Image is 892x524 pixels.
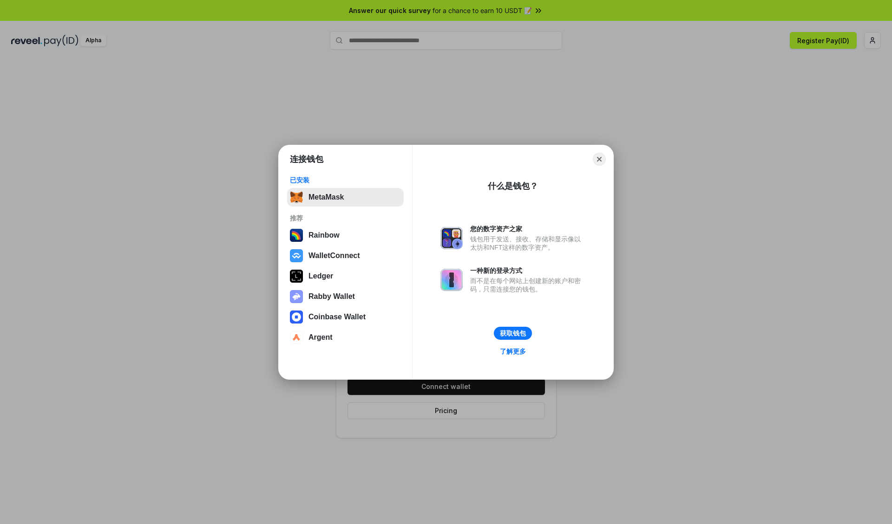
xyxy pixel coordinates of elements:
[494,327,532,340] button: 获取钱包
[494,345,531,357] a: 了解更多
[308,333,333,342] div: Argent
[593,153,606,166] button: Close
[470,277,585,293] div: 而不是在每个网站上创建新的账户和密码，只需连接您的钱包。
[308,231,340,239] div: Rainbow
[308,272,333,280] div: Ledger
[290,331,303,344] img: svg+xml,%3Csvg%20width%3D%2228%22%20height%3D%2228%22%20viewBox%3D%220%200%2028%2028%22%20fill%3D...
[308,252,360,260] div: WalletConnect
[290,154,323,165] h1: 连接钱包
[290,249,303,262] img: svg+xml,%3Csvg%20width%3D%2228%22%20height%3D%2228%22%20viewBox%3D%220%200%2028%2028%22%20fill%3D...
[500,329,526,337] div: 获取钱包
[488,181,538,192] div: 什么是钱包？
[290,214,401,222] div: 推荐
[287,226,404,245] button: Rainbow
[290,191,303,204] img: svg+xml,%3Csvg%20fill%3D%22none%22%20height%3D%2233%22%20viewBox%3D%220%200%2035%2033%22%20width%...
[290,229,303,242] img: svg+xml,%3Csvg%20width%3D%22120%22%20height%3D%22120%22%20viewBox%3D%220%200%20120%20120%22%20fil...
[290,176,401,184] div: 已安装
[290,270,303,283] img: svg+xml,%3Csvg%20xmlns%3D%22http%3A%2F%2Fwww.w3.org%2F2000%2Fsvg%22%20width%3D%2228%22%20height%3...
[287,267,404,285] button: Ledger
[308,292,355,301] div: Rabby Wallet
[290,290,303,303] img: svg+xml,%3Csvg%20xmlns%3D%22http%3A%2F%2Fwww.w3.org%2F2000%2Fsvg%22%20fill%3D%22none%22%20viewBox...
[287,308,404,326] button: Coinbase Wallet
[308,313,366,321] div: Coinbase Wallet
[287,328,404,347] button: Argent
[287,246,404,265] button: WalletConnect
[290,311,303,323] img: svg+xml,%3Csvg%20width%3D%2228%22%20height%3D%2228%22%20viewBox%3D%220%200%2028%2028%22%20fill%3D...
[470,235,585,252] div: 钱包用于发送、接收、存储和显示像以太坊和NFT这样的数字资产。
[308,193,344,201] div: MetaMask
[500,347,526,356] div: 了解更多
[470,225,585,233] div: 您的数字资产之家
[440,269,463,291] img: svg+xml,%3Csvg%20xmlns%3D%22http%3A%2F%2Fwww.w3.org%2F2000%2Fsvg%22%20fill%3D%22none%22%20viewBox...
[287,287,404,306] button: Rabby Wallet
[470,266,585,275] div: 一种新的登录方式
[287,188,404,207] button: MetaMask
[440,227,463,249] img: svg+xml,%3Csvg%20xmlns%3D%22http%3A%2F%2Fwww.w3.org%2F2000%2Fsvg%22%20fill%3D%22none%22%20viewBox...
